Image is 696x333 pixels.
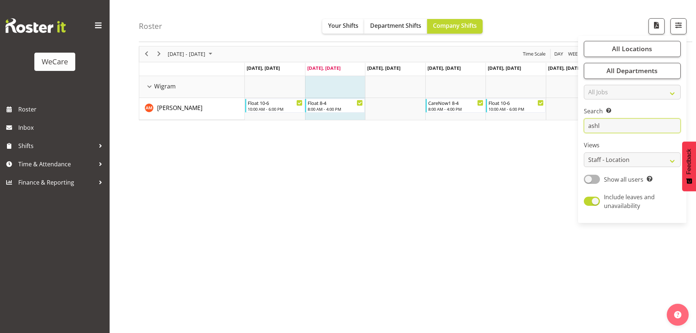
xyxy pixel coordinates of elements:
[245,76,666,120] table: Timeline Week of September 30, 2025
[247,65,280,71] span: [DATE], [DATE]
[322,19,364,34] button: Your Shifts
[308,106,363,112] div: 8:00 AM - 4:00 PM
[140,46,153,62] div: previous period
[433,22,477,30] span: Company Shifts
[522,49,547,58] button: Time Scale
[488,99,544,106] div: Float 10-6
[139,76,245,98] td: Wigram resource
[488,65,521,71] span: [DATE], [DATE]
[428,99,483,106] div: CareNow1 8-4
[612,45,652,53] span: All Locations
[522,49,546,58] span: Time Scale
[548,65,581,71] span: [DATE], [DATE]
[649,18,665,34] button: Download a PDF of the roster according to the set date range.
[248,99,303,106] div: Float 10-6
[674,311,681,318] img: help-xxl-2.png
[567,49,581,58] span: Week
[670,18,687,34] button: Filter Shifts
[606,67,658,75] span: All Departments
[554,49,564,58] span: Day
[584,63,681,79] button: All Departments
[248,106,303,112] div: 10:00 AM - 6:00 PM
[488,106,544,112] div: 10:00 AM - 6:00 PM
[5,18,66,33] img: Rosterit website logo
[486,99,545,113] div: Ashley Mendoza"s event - Float 10-6 Begin From Friday, October 3, 2025 at 10:00:00 AM GMT+13:00 E...
[584,107,681,116] label: Search
[245,99,305,113] div: Ashley Mendoza"s event - Float 10-6 Begin From Monday, September 29, 2025 at 10:00:00 AM GMT+13:0...
[139,22,162,30] h4: Roster
[686,149,692,174] span: Feedback
[18,140,95,151] span: Shifts
[426,99,485,113] div: Ashley Mendoza"s event - CareNow1 8-4 Begin From Thursday, October 2, 2025 at 8:00:00 AM GMT+13:0...
[307,65,341,71] span: [DATE], [DATE]
[364,19,427,34] button: Department Shifts
[142,49,152,58] button: Previous
[157,104,202,112] span: [PERSON_NAME]
[328,22,358,30] span: Your Shifts
[153,46,165,62] div: next period
[553,49,564,58] button: Timeline Day
[584,119,681,133] input: Search
[139,46,667,120] div: Timeline Week of September 30, 2025
[167,49,216,58] button: September 2025
[428,106,483,112] div: 8:00 AM - 4:00 PM
[584,41,681,57] button: All Locations
[167,49,206,58] span: [DATE] - [DATE]
[370,22,421,30] span: Department Shifts
[18,122,106,133] span: Inbox
[308,99,363,106] div: Float 8-4
[154,82,176,91] span: Wigram
[18,159,95,170] span: Time & Attendance
[604,193,655,210] span: Include leaves and unavailability
[427,19,483,34] button: Company Shifts
[18,177,95,188] span: Finance & Reporting
[305,99,365,113] div: Ashley Mendoza"s event - Float 8-4 Begin From Tuesday, September 30, 2025 at 8:00:00 AM GMT+13:00...
[157,103,202,112] a: [PERSON_NAME]
[18,104,106,115] span: Roster
[139,98,245,120] td: Ashley Mendoza resource
[165,46,217,62] div: Sep 29 - Oct 05, 2025
[682,141,696,191] button: Feedback - Show survey
[604,175,643,183] span: Show all users
[42,56,68,67] div: WeCare
[427,65,461,71] span: [DATE], [DATE]
[584,141,681,150] label: Views
[154,49,164,58] button: Next
[567,49,582,58] button: Timeline Week
[367,65,400,71] span: [DATE], [DATE]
